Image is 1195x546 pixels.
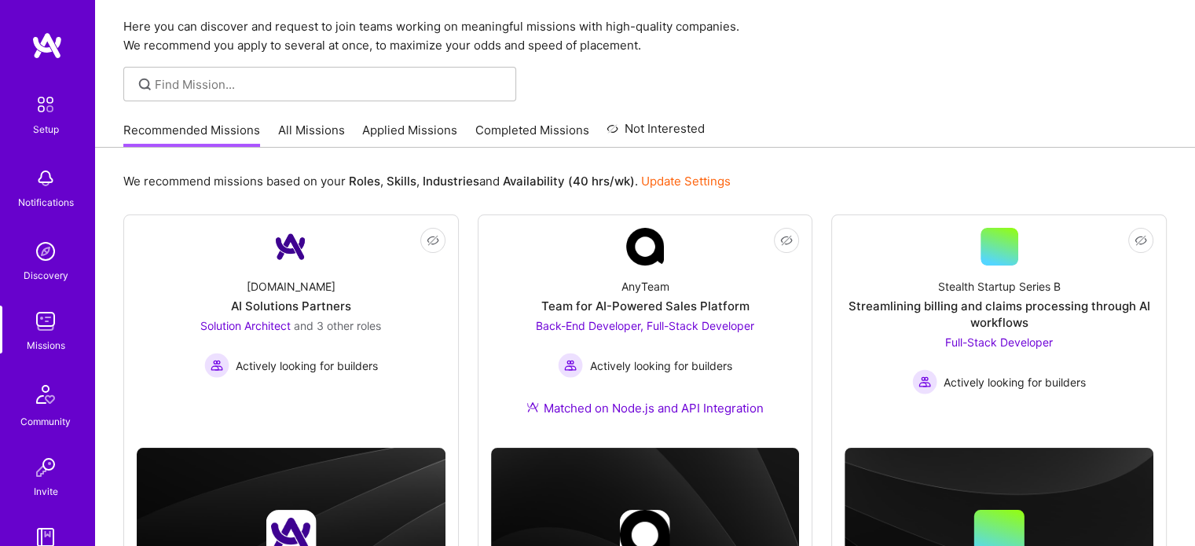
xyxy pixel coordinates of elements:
a: All Missions [278,122,345,148]
div: Discovery [24,267,68,284]
img: Ateam Purple Icon [526,401,539,413]
a: Update Settings [641,174,731,189]
img: Actively looking for builders [912,369,937,394]
i: icon EyeClosed [427,234,439,247]
div: Notifications [18,194,74,211]
div: [DOMAIN_NAME] [247,278,335,295]
img: discovery [30,236,61,267]
i: icon SearchGrey [136,75,154,93]
div: Stealth Startup Series B [938,278,1061,295]
span: Actively looking for builders [589,357,731,374]
span: Back-End Developer, Full-Stack Developer [536,319,754,332]
span: Solution Architect [200,319,291,332]
b: Industries [423,174,479,189]
img: logo [31,31,63,60]
div: Invite [34,483,58,500]
img: Actively looking for builders [204,353,229,378]
img: teamwork [30,306,61,337]
b: Availability (40 hrs/wk) [503,174,635,189]
div: AI Solutions Partners [231,298,351,314]
a: Company LogoAnyTeamTeam for AI-Powered Sales PlatformBack-End Developer, Full-Stack Developer Act... [491,228,800,435]
i: icon EyeClosed [780,234,793,247]
div: AnyTeam [621,278,669,295]
div: Missions [27,337,65,354]
span: Actively looking for builders [944,374,1086,390]
img: Community [27,376,64,413]
a: Applied Missions [362,122,457,148]
b: Roles [349,174,380,189]
div: Streamlining billing and claims processing through AI workflows [845,298,1153,331]
a: Recommended Missions [123,122,260,148]
a: Completed Missions [475,122,589,148]
div: Community [20,413,71,430]
div: Setup [33,121,59,137]
div: Matched on Node.js and API Integration [526,400,763,416]
a: Not Interested [607,119,705,148]
input: Find Mission... [155,76,504,93]
img: Company Logo [626,228,664,266]
a: Stealth Startup Series BStreamlining billing and claims processing through AI workflowsFull-Stack... [845,228,1153,418]
i: icon EyeClosed [1135,234,1147,247]
span: Full-Stack Developer [945,335,1053,349]
img: Actively looking for builders [558,353,583,378]
b: Skills [387,174,416,189]
img: bell [30,163,61,194]
span: and 3 other roles [294,319,381,332]
img: setup [29,88,62,121]
img: Invite [30,452,61,483]
img: Company Logo [272,228,310,266]
p: Here you can discover and request to join teams working on meaningful missions with high-quality ... [123,17,1167,55]
a: Company Logo[DOMAIN_NAME]AI Solutions PartnersSolution Architect and 3 other rolesActively lookin... [137,228,445,418]
span: Actively looking for builders [236,357,378,374]
div: Team for AI-Powered Sales Platform [541,298,749,314]
p: We recommend missions based on your , , and . [123,173,731,189]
